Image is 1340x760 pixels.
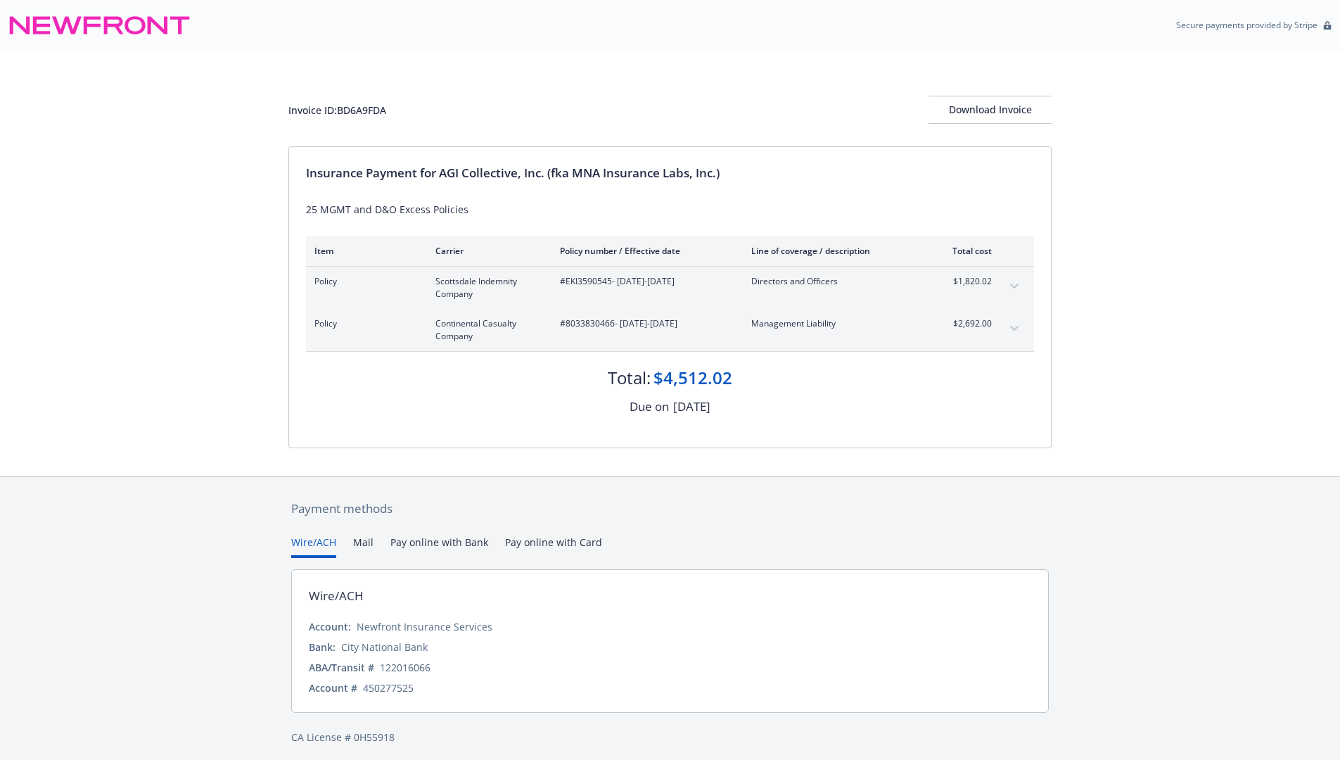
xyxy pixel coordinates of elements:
div: Download Invoice [929,96,1052,123]
button: expand content [1003,275,1026,298]
span: Scottsdale Indemnity Company [435,275,537,300]
span: Directors and Officers [751,275,917,288]
div: Carrier [435,245,537,257]
div: $4,512.02 [653,366,732,390]
span: #EKI3590545 - [DATE]-[DATE] [560,275,729,288]
div: Account # [309,680,357,695]
div: PolicyScottsdale Indemnity Company#EKI3590545- [DATE]-[DATE]Directors and Officers$1,820.02expand... [306,267,1034,309]
span: Management Liability [751,317,917,330]
div: [DATE] [673,398,710,416]
div: Total: [608,366,651,390]
p: Secure payments provided by Stripe [1176,19,1317,31]
button: Download Invoice [929,96,1052,124]
span: #8033830466 - [DATE]-[DATE] [560,317,729,330]
button: expand content [1003,317,1026,340]
div: 122016066 [380,660,430,675]
div: Item [314,245,413,257]
div: Newfront Insurance Services [357,619,492,634]
div: Invoice ID: BD6A9FDA [288,103,386,118]
div: Account: [309,619,351,634]
div: Wire/ACH [309,587,364,605]
div: CA License # 0H55918 [291,730,1049,745]
span: Continental Casualty Company [435,317,537,343]
button: Mail [353,535,374,558]
span: Policy [314,275,413,288]
button: Pay online with Bank [390,535,488,558]
div: Total cost [939,245,992,257]
span: $1,820.02 [939,275,992,288]
button: Wire/ACH [291,535,336,558]
div: Payment methods [291,500,1049,518]
span: $2,692.00 [939,317,992,330]
div: Insurance Payment for AGI Collective, Inc. (fka MNA Insurance Labs, Inc.) [306,164,1034,182]
div: Bank: [309,640,336,654]
div: PolicyContinental Casualty Company#8033830466- [DATE]-[DATE]Management Liability$2,692.00expand c... [306,309,1034,351]
div: 450277525 [363,680,414,695]
span: Policy [314,317,413,330]
div: Line of coverage / description [751,245,917,257]
div: 25 MGMT and D&O Excess Policies [306,202,1034,217]
div: ABA/Transit # [309,660,374,675]
div: Policy number / Effective date [560,245,729,257]
button: Pay online with Card [505,535,602,558]
div: City National Bank [341,640,428,654]
div: Due on [630,398,669,416]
